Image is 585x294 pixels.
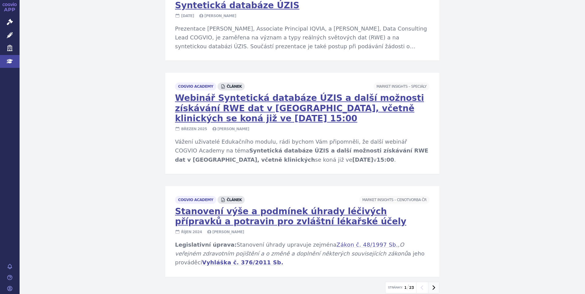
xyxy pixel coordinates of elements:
[175,137,430,164] p: Vážení uživatelé Edukačního modulu, rádi bychom Vám připomněli, že další webinář COGVIO Academy n...
[175,0,299,10] a: Syntetická databáze ÚZIS
[218,83,245,90] span: článek
[202,258,284,267] a: Vyhláška č. 376/2011 Sb.
[175,206,406,227] a: Stanovení výše a podmínek úhrady léčivých přípravků a potravin pro zvláštní lékařské účely
[377,156,394,163] strong: 15:00
[175,126,207,132] span: březen 2025
[409,286,414,289] strong: 23
[175,13,194,19] span: [DATE]
[404,286,407,289] strong: 1
[175,240,430,267] p: Stanovení úhrady upravuje zejména , a jeho prováděcí
[407,284,409,291] span: /
[352,156,374,163] strong: [DATE]
[199,13,236,19] span: [PERSON_NAME]
[175,241,237,248] strong: Legislativní úprava:
[175,83,216,90] span: cogvio academy
[175,229,202,235] span: říjen 2024
[207,229,244,235] span: [PERSON_NAME]
[212,126,249,132] span: [PERSON_NAME]
[337,240,398,249] a: Zákon č. 48/1997 Sb.
[218,196,245,204] span: článek
[175,93,424,123] a: Webinář Syntetická databáze ÚZIS a další možnosti získávání RWE dat v [GEOGRAPHIC_DATA], včetně k...
[388,286,402,289] span: Stránky:
[175,147,428,163] strong: Syntetická databáze ÚZIS a další možnosti získávání RWE dat v [GEOGRAPHIC_DATA], včetně klinických
[374,83,430,90] span: Market Insights –⁠ Speciály
[175,24,430,51] p: Prezentace [PERSON_NAME], Associate Principal IQVIA, a [PERSON_NAME], Data Consulting Lead COGVIO...
[175,196,216,204] span: cogvio academy
[359,196,430,204] span: Market Insights –⁠ Cenotvorba ČR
